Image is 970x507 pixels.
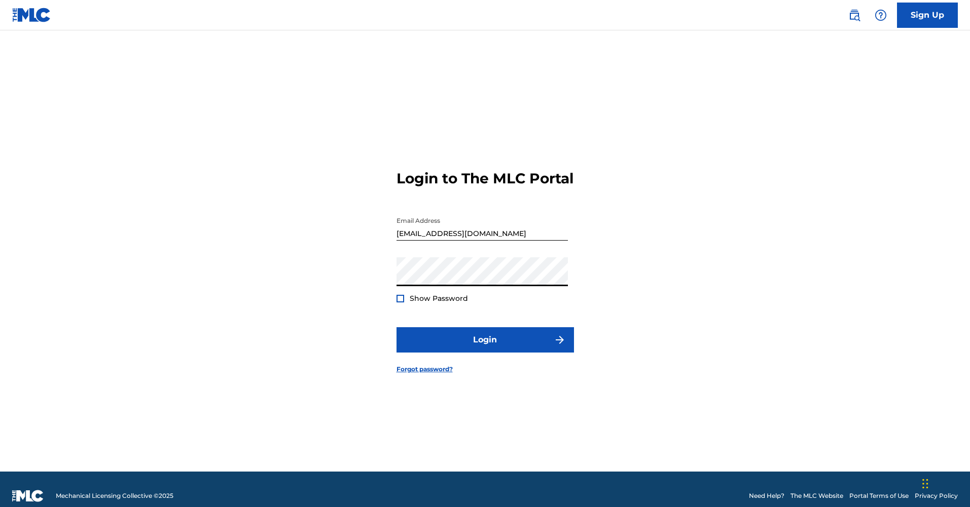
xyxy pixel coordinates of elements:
[397,327,574,353] button: Login
[849,491,909,500] a: Portal Terms of Use
[871,5,891,25] div: Help
[875,9,887,21] img: help
[915,491,958,500] a: Privacy Policy
[397,170,573,187] h3: Login to The MLC Portal
[410,294,468,303] span: Show Password
[12,8,51,22] img: MLC Logo
[554,334,566,346] img: f7272a7cc735f4ea7f67.svg
[56,491,173,500] span: Mechanical Licensing Collective © 2025
[919,458,970,507] iframe: Chat Widget
[848,9,860,21] img: search
[897,3,958,28] a: Sign Up
[749,491,784,500] a: Need Help?
[791,491,843,500] a: The MLC Website
[397,365,453,374] a: Forgot password?
[844,5,865,25] a: Public Search
[922,469,928,499] div: Drag
[12,490,44,502] img: logo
